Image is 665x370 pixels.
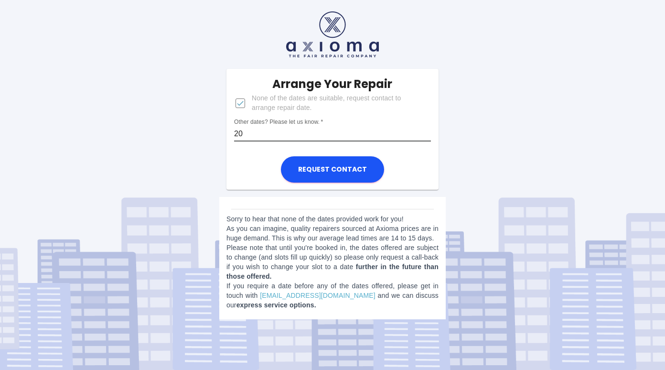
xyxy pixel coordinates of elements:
[226,214,439,310] p: Sorry to hear that none of the dates provided work for you! As you can imagine, quality repairers...
[260,292,375,299] a: [EMAIL_ADDRESS][DOMAIN_NAME]
[226,263,439,280] b: further in the future than those offered.
[234,118,323,126] label: Other dates? Please let us know.
[252,94,423,113] span: None of the dates are suitable, request contact to arrange repair date.
[236,301,316,309] b: express service options.
[286,11,379,57] img: axioma
[281,156,384,183] button: Request contact
[272,76,392,92] h5: Arrange Your Repair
